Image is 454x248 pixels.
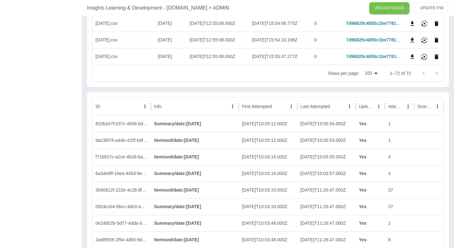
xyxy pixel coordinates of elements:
a: UPLOAD USAGE [369,2,410,14]
strong: Yes [359,154,366,159]
div: 2025-05-01T10:03:48.000Z [239,215,297,231]
div: 2024-12-12T15:55:47.277Z [249,48,311,65]
div: 2025-07-02T10:03:16.000Z [239,149,297,165]
div: Attempts [388,104,403,109]
button: First Attempted column menu [287,102,296,111]
div: Info [154,104,162,109]
div: 3690812f-222e-4c28-8f3b-3b08b12c709d [92,182,151,198]
div: 1 [385,132,414,149]
button: Reimport [420,35,429,45]
div: 0e24852b-5d77-4dda-9f64-e6bf218fe95d [92,215,151,231]
strong: Itemised [154,187,199,193]
span: / date : [DATE] [172,138,199,143]
div: 2024-08-28T12:55:08.000Z [186,32,249,48]
button: Delete [432,19,441,28]
div: 28/08/2024 [155,48,186,65]
div: 2ad8f556-2f94-4d65-9de8-78480111db42 [92,231,151,248]
button: Uploaded column menu [374,102,383,111]
span: / date : [DATE] [174,121,201,126]
strong: Summary [154,121,201,126]
div: 37 [385,198,414,215]
div: 6a34e6ff-16ea-445d-9e47-a859aaa2c268 [92,165,151,182]
a: ADMIN [213,4,229,12]
div: 2025-08-04T10:05:12.000Z [239,132,297,149]
div: 4 [385,149,414,165]
div: 1 [385,215,414,231]
div: 1 [385,115,414,132]
div: 28/08/2024 [155,15,186,32]
div: First Attempted [242,104,272,109]
button: Download [407,52,417,62]
a: 7d96825c4855c1be7781d4c4a401c27e48d2b0b8 [346,21,447,26]
button: ID column menu [141,102,149,111]
div: 0 [311,15,343,32]
div: 2025-08-04T10:05:12.000Z [239,115,297,132]
button: Info column menu [228,102,237,111]
p: > [209,4,212,12]
div: dac3fd76-a4de-425f-b4f5-0a2fceebd37a [92,132,151,149]
div: Uploaded [359,104,374,109]
div: 2024-08-28T12:55:08.000Z [186,15,249,32]
div: 2025-08-04T10:05:54.000Z [297,115,356,132]
button: Delete [432,52,441,62]
button: Reimport [420,52,429,62]
button: Download [407,19,417,28]
div: 37 [385,182,414,198]
strong: Itemised [154,237,199,242]
div: April 2024.csv [92,32,155,48]
div: 2025-05-01T10:03:48.000Z [239,231,297,248]
strong: Summary [154,221,201,226]
div: 2025-06-02T10:03:33.000Z [239,182,297,198]
p: Rows per page: [328,70,359,77]
button: Screenshot column menu [433,102,442,111]
div: 2025-06-02T10:03:33.000Z [239,198,297,215]
strong: Itemised [154,154,199,159]
span: / date : [DATE] [174,221,201,226]
strong: Yes [359,237,366,242]
button: Delete [432,35,441,45]
button: Reimport [420,19,429,28]
div: f716637c-a2ce-4b28-ba0b-4968bb7f5d0e [92,149,151,165]
strong: Yes [359,138,366,143]
div: 2025-06-20T11:26:47.000Z [297,198,356,215]
div: 2025-07-07T10:03:55.000Z [297,149,356,165]
div: 2025-06-20T11:26:47.000Z [297,231,356,248]
div: 2025-06-20T11:26:47.000Z [297,215,356,231]
div: ID [96,104,100,109]
span: / date : [DATE] [172,187,199,193]
div: 0924ccb4-bbcc-4dc0-a07c-91aa6d3fa240 [92,198,151,215]
a: Insights Learning & Development - [DOMAIN_NAME] [87,4,207,12]
div: 28/08/2024 [155,32,186,48]
div: May 2024.csv [92,48,155,65]
div: 2025-08-04T10:05:53.000Z [297,132,356,149]
div: 2025-07-02T10:03:16.000Z [239,165,297,182]
button: UPDATE P/W [414,2,449,14]
div: 820b2e7f-037c-4656-bd2c-f5732dc92cb6 [92,115,151,132]
div: 0 [311,48,343,65]
button: Last Attempted column menu [345,102,354,111]
button: Attempts column menu [404,102,413,111]
p: 1–72 of 72 [390,70,411,77]
strong: Summary [154,171,201,176]
span: / date : [DATE] [172,237,199,242]
div: June 2024.csv [92,15,155,32]
div: 2025-06-20T11:26:47.000Z [297,182,356,198]
div: 0 [311,32,343,48]
div: 2025-07-07T10:03:57.000Z [297,165,356,182]
div: Screenshot [417,104,432,109]
strong: Yes [359,187,366,193]
div: 4 [385,165,414,182]
strong: Yes [359,221,366,226]
div: 2024-12-12T15:54:08.775Z [249,15,311,32]
strong: Yes [359,171,366,176]
div: 100 [362,69,379,78]
div: 2024-08-28T12:55:08.000Z [186,48,249,65]
div: 8 [385,231,414,248]
strong: Summary [154,204,201,209]
span: / date : [DATE] [174,204,201,209]
div: Last Attempted [300,104,330,109]
button: Download [407,35,417,45]
a: 7d96825c4855c1be7781d4c4a401c27e48d2b0b8 [346,37,447,42]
